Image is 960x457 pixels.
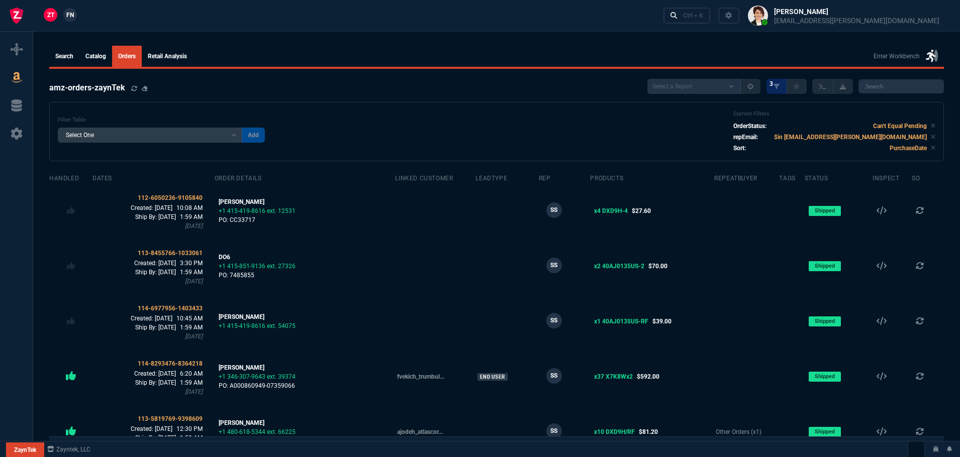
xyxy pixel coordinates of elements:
[395,174,453,182] div: Linked Customer
[858,79,944,93] input: Search
[912,174,920,182] div: SO
[131,315,176,322] span: Created: [DATE]
[180,260,203,267] span: 3:30 PM
[66,11,74,20] span: FN
[135,379,180,386] span: Ship By: [DATE]
[219,254,230,261] span: DO6
[550,205,557,215] span: SS
[594,317,648,326] span: x1 40AJ0135US-RF
[135,434,180,441] span: Ship By: [DATE]
[397,428,443,435] a: ajodeh_atlascoreofengineers_com
[683,12,703,20] div: Ctrl + K
[779,174,795,182] div: Tags
[131,204,176,211] span: Created: [DATE]
[733,110,935,118] h6: Current Filters
[716,428,761,435] a: Other Orders (x1)
[219,215,255,224] div: PO: CC33717
[733,122,766,131] p: OrderStatus:
[219,262,296,271] div: +1 415-851-9136 ext. 27326
[219,321,296,330] div: +1 415-419-8616 ext. 54075
[142,46,193,67] a: Retail Analysis
[550,371,557,381] span: SS
[219,206,296,215] div: +1 415-419-8616 ext. 12531
[594,427,635,436] span: x10 DXD9H/RF
[219,271,254,280] div: PO: 7485855
[135,324,180,331] span: Ship By: [DATE]
[180,269,203,276] span: 1:59 AM
[926,48,938,64] nx-icon: Enter Workbench
[733,133,758,142] p: repEmail:
[475,174,507,182] div: LeadType
[774,134,927,141] code: $in [EMAIL_ADDRESS][PERSON_NAME][DOMAIN_NAME]
[180,434,203,441] span: 1:59 AM
[733,144,746,153] p: Sort:
[714,174,757,182] div: repeatBuyer
[180,379,203,386] span: 1:59 AM
[176,315,203,322] span: 10:45 AM
[47,11,54,20] span: ZT
[134,260,180,267] span: Created: [DATE]
[131,425,176,432] span: Created: [DATE]
[594,206,628,215] span: x4 DXD9H-4
[594,372,633,381] span: x37 X7K8Wx2
[185,278,203,285] span: [DATE]
[219,419,264,426] span: [PERSON_NAME]
[176,425,203,432] span: 12:30 PM
[477,373,508,381] a: End User
[49,82,125,94] h4: amz-orders-zaynTek
[809,372,841,382] span: Shipped
[539,174,551,182] div: Rep
[134,370,180,377] span: Created: [DATE]
[874,52,920,61] p: Enter Workbench
[639,427,658,436] span: $81.20
[809,316,841,326] span: Shipped
[550,260,557,270] span: SS
[185,222,203,230] span: [DATE]
[809,427,841,437] span: Shipped
[58,117,265,124] h6: Filter Table
[138,360,203,367] span: 114-8293476-8364218
[44,445,93,454] a: msbcCompanyName
[219,313,264,320] span: [PERSON_NAME]
[180,324,203,331] span: 1:59 AM
[112,46,142,67] a: Orders
[138,250,203,257] span: 113-8455766-1033061
[637,372,659,381] span: $592.00
[809,261,841,271] span: Shipped
[648,262,667,271] span: $70.00
[219,198,264,205] span: [PERSON_NAME]
[873,174,899,182] div: Inspect
[770,80,773,88] span: 3
[550,315,557,325] span: SS
[185,388,203,395] span: [DATE]
[79,46,112,67] a: Catalog
[219,427,296,436] div: +1 480-618-5344 ext. 66225
[890,145,927,152] code: PurchaseDate
[138,194,203,201] span: 112-6050236-9105840
[92,174,112,182] div: Dates
[652,317,671,326] span: $39.00
[873,123,927,130] code: Can't Equal Pending
[176,204,203,211] span: 10:08 AM
[219,364,264,371] span: [PERSON_NAME]
[550,426,557,436] span: SS
[215,174,262,182] div: Order Details
[180,213,203,220] span: 1:59 AM
[805,174,828,182] div: Status
[49,174,79,182] div: Handled
[49,46,79,67] a: Search
[135,213,180,220] span: Ship By: [DATE]
[185,333,203,340] span: [DATE]
[632,206,651,215] span: $27.60
[180,370,203,377] span: 6:20 AM
[138,305,203,312] span: 114-6977956-1403433
[135,269,180,276] span: Ship By: [DATE]
[809,206,841,216] span: Shipped
[219,372,296,381] div: +1 346-307-9643 ext. 39374
[397,373,444,380] a: fvekich_trumbull_com
[219,381,295,390] div: PO: A000860949-07359066
[590,174,623,182] div: Products
[138,415,203,422] span: 113-5819769-9398609
[594,262,644,271] span: x2 40AJ0135US-2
